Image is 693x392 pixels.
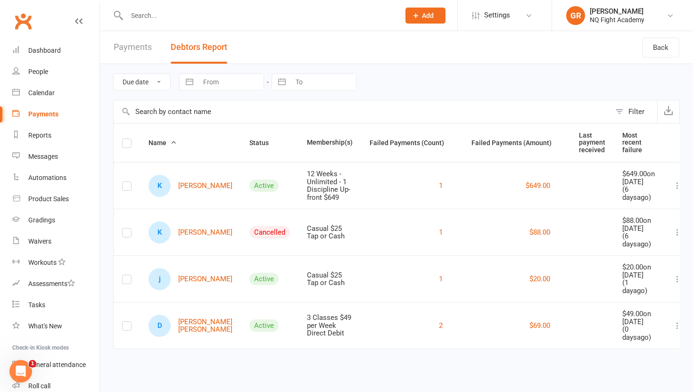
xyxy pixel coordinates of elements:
[307,170,353,201] div: 12 Weeks - Unlimited - 1 Discipline Up-front $649
[12,82,99,104] a: Calendar
[28,301,45,309] div: Tasks
[28,216,55,224] div: Gradings
[307,225,353,240] div: Casual $25 Tap or Cash
[628,106,644,117] div: Filter
[642,38,679,57] a: Back
[422,12,434,19] span: Add
[12,146,99,167] a: Messages
[28,237,51,245] div: Waivers
[148,137,177,148] button: Name
[148,221,232,244] a: K[PERSON_NAME]
[12,354,99,376] a: General attendance kiosk mode
[29,360,36,367] span: 1
[439,273,443,285] button: 1
[148,268,171,290] div: jayce Humphreys
[566,6,585,25] div: GR
[171,31,227,64] button: Debtors Report
[148,175,171,197] div: Kent battle
[28,47,61,54] div: Dashboard
[148,139,177,147] span: Name
[28,110,58,118] div: Payments
[12,316,99,337] a: What's New
[405,8,445,24] button: Add
[610,100,657,123] button: Filter
[249,226,290,238] div: Cancelled
[439,180,443,191] button: 1
[622,263,655,279] div: $20.00 on [DATE]
[148,315,232,337] a: D[PERSON_NAME] [PERSON_NAME]
[249,273,279,285] div: Active
[12,188,99,210] a: Product Sales
[12,294,99,316] a: Tasks
[148,221,171,244] div: Kelby Dale
[471,139,562,147] span: Failed Payments (Amount)
[28,280,75,287] div: Assessments
[622,232,655,248] div: ( 6 days ago)
[249,137,279,148] button: Status
[370,137,454,148] button: Failed Payments (Count)
[307,271,353,287] div: Casual $25 Tap or Cash
[614,123,663,162] th: Most recent failure
[590,7,644,16] div: [PERSON_NAME]
[12,273,99,294] a: Assessments
[622,326,655,341] div: ( 0 days ago)
[148,268,232,290] a: j[PERSON_NAME]
[11,9,35,33] a: Clubworx
[198,74,264,90] input: From
[12,231,99,252] a: Waivers
[570,123,614,162] th: Last payment received
[529,273,550,285] button: $20.00
[28,174,66,181] div: Automations
[439,227,443,238] button: 1
[622,170,655,186] div: $649.00 on [DATE]
[290,74,356,90] input: To
[28,361,86,368] div: General attendance
[622,186,655,201] div: ( 6 days ago)
[148,175,232,197] a: K[PERSON_NAME]
[124,9,393,22] input: Search...
[12,61,99,82] a: People
[28,382,50,390] div: Roll call
[28,153,58,160] div: Messages
[298,123,361,162] th: Membership(s)
[9,360,32,383] iframe: Intercom live chat
[28,322,62,330] div: What's New
[622,310,655,326] div: $49.00 on [DATE]
[439,320,443,331] button: 2
[12,40,99,61] a: Dashboard
[28,131,51,139] div: Reports
[148,315,171,337] div: Daniella Mario
[307,314,353,337] div: 3 Classes $49 per Week Direct Debit
[28,195,69,203] div: Product Sales
[12,125,99,146] a: Reports
[590,16,644,24] div: NQ Fight Academy
[28,259,57,266] div: Workouts
[12,167,99,188] a: Automations
[28,68,48,75] div: People
[249,180,279,192] div: Active
[471,137,562,148] button: Failed Payments (Amount)
[12,104,99,125] a: Payments
[484,5,510,26] span: Settings
[12,210,99,231] a: Gradings
[526,180,550,191] button: $649.00
[370,139,454,147] span: Failed Payments (Count)
[249,319,279,332] div: Active
[114,31,152,64] a: Payments
[114,100,610,123] input: Search by contact name
[249,139,279,147] span: Status
[622,279,655,294] div: ( 1 day ago)
[28,89,55,97] div: Calendar
[529,227,550,238] button: $88.00
[529,320,550,331] button: $69.00
[622,217,655,232] div: $88.00 on [DATE]
[12,252,99,273] a: Workouts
